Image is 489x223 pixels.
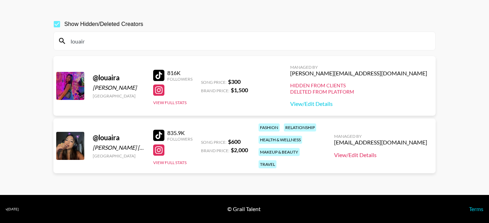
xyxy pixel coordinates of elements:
[334,139,427,146] div: [EMAIL_ADDRESS][DOMAIN_NAME]
[93,133,145,142] div: @ louaira
[228,138,241,145] strong: $ 600
[290,89,427,95] div: Deleted from Platform
[201,148,229,153] span: Brand Price:
[201,140,227,145] span: Song Price:
[6,207,19,211] div: v [DATE]
[227,205,261,212] div: © Grail Talent
[167,69,193,76] div: 816K
[259,160,276,168] div: travel
[153,160,187,165] button: View Full Stats
[231,147,248,153] strong: $ 2,000
[290,65,427,70] div: Managed By
[64,20,143,28] span: Show Hidden/Deleted Creators
[259,123,280,131] div: fashion
[201,88,229,93] span: Brand Price:
[167,129,193,136] div: 835.9K
[153,100,187,105] button: View Full Stats
[231,87,248,93] strong: $ 1,500
[259,148,300,156] div: makeup & beauty
[93,93,145,99] div: [GEOGRAPHIC_DATA]
[66,35,431,47] input: Search by User Name
[259,136,302,144] div: health & wellness
[167,136,193,142] div: Followers
[290,70,427,77] div: [PERSON_NAME][EMAIL_ADDRESS][DOMAIN_NAME]
[290,100,427,107] a: View/Edit Details
[290,82,427,89] div: Hidden from Clients
[93,153,145,158] div: [GEOGRAPHIC_DATA]
[284,123,316,131] div: relationship
[469,205,483,212] a: Terms
[93,84,145,91] div: [PERSON_NAME]
[93,73,145,82] div: @ louaira
[93,144,145,151] div: [PERSON_NAME] [PERSON_NAME]
[334,151,427,158] a: View/Edit Details
[334,134,427,139] div: Managed By
[228,78,241,85] strong: $ 300
[201,80,227,85] span: Song Price:
[167,76,193,82] div: Followers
